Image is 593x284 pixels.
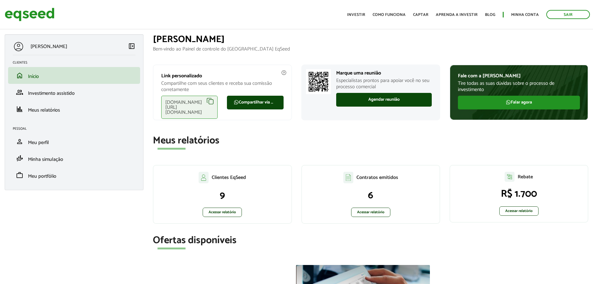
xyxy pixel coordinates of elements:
[485,13,495,17] a: Blog
[351,208,390,217] a: Acessar relatório
[28,172,56,181] span: Meu portfólio
[458,96,580,109] a: Falar agora
[128,42,135,50] span: left_panel_close
[128,42,135,51] a: Colapsar menu
[8,84,140,101] li: Investimento assistido
[212,175,246,181] p: Clientes EqSeed
[336,93,432,107] a: Agendar reunião
[28,72,39,81] span: Início
[413,13,428,17] a: Captar
[343,172,353,183] img: agent-contratos.svg
[347,13,365,17] a: Investir
[458,80,580,92] p: Tire todas as suas dúvidas sobre o processo de investimento
[28,138,49,147] span: Meu perfil
[153,46,588,52] p: Bem-vindo ao Painel de controle do [GEOGRAPHIC_DATA] EqSeed
[356,175,398,181] p: Contratos emitidos
[281,70,287,75] img: agent-meulink-info2.svg
[436,13,478,17] a: Aprenda a investir
[161,96,218,119] div: [DOMAIN_NAME][URL][DOMAIN_NAME]
[13,72,135,79] a: homeInício
[499,206,539,216] a: Acessar relatório
[16,138,23,145] span: person
[28,106,60,114] span: Meus relatórios
[161,73,283,79] p: Link personalizado
[13,155,135,162] a: finance_modeMinha simulação
[13,127,140,131] h2: Pessoal
[28,155,63,164] span: Minha simulação
[16,171,23,179] span: work
[31,44,67,50] p: [PERSON_NAME]
[160,190,285,201] p: 9
[506,100,511,105] img: FaWhatsapp.svg
[153,34,588,45] h1: [PERSON_NAME]
[306,69,331,94] img: Marcar reunião com consultor
[336,78,432,89] p: Especialistas prontos para apoiar você no seu processo comercial
[234,100,239,105] img: FaWhatsapp.svg
[16,72,23,79] span: home
[518,174,533,180] p: Rebate
[8,67,140,84] li: Início
[199,172,209,183] img: agent-clientes.svg
[13,61,140,65] h2: Clientes
[16,89,23,96] span: group
[456,188,581,200] p: R$ 1.700
[5,6,54,23] img: EqSeed
[227,96,283,109] a: Compartilhar via WhatsApp
[546,10,590,19] a: Sair
[161,80,283,92] p: Compartilhe com seus clientes e receba sua comissão corretamente
[153,235,588,246] h2: Ofertas disponíveis
[16,105,23,113] span: finance
[308,190,433,201] p: 6
[203,208,242,217] a: Acessar relatório
[8,150,140,167] li: Minha simulação
[8,167,140,184] li: Meu portfólio
[13,105,135,113] a: financeMeus relatórios
[336,70,432,76] p: Marque uma reunião
[13,138,135,145] a: personMeu perfil
[13,89,135,96] a: groupInvestimento assistido
[511,13,539,17] a: Minha conta
[13,171,135,179] a: workMeu portfólio
[28,89,75,98] span: Investimento assistido
[153,135,588,146] h2: Meus relatórios
[505,172,515,182] img: agent-relatorio.svg
[458,73,580,79] p: Fale com a [PERSON_NAME]
[8,101,140,118] li: Meus relatórios
[373,13,406,17] a: Como funciona
[8,133,140,150] li: Meu perfil
[16,155,23,162] span: finance_mode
